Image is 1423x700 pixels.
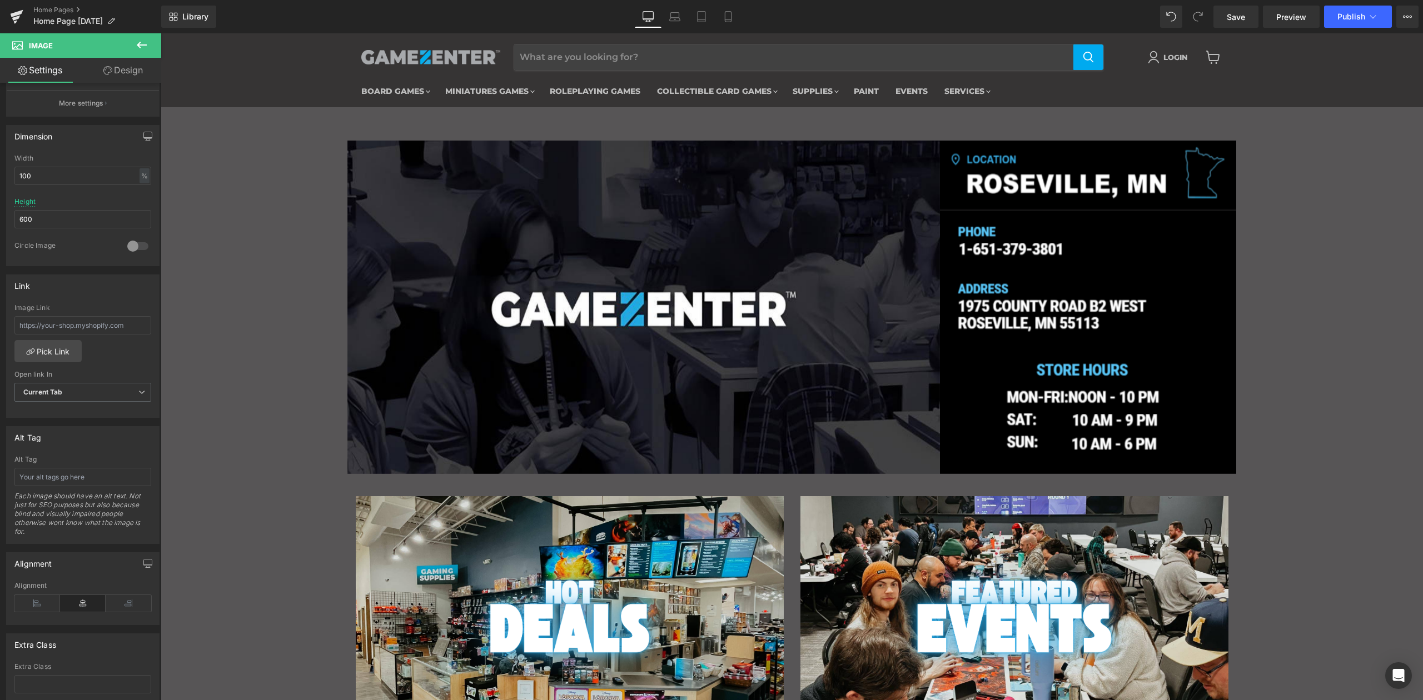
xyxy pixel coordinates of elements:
[688,6,715,28] a: Tablet
[1263,6,1320,28] a: Preview
[33,17,103,26] span: Home Page [DATE]
[488,47,624,69] summary: Collectible Card Games
[1187,6,1209,28] button: Redo
[715,6,742,28] a: Mobile
[14,456,151,463] div: Alt Tag
[685,47,727,69] a: Paint
[140,168,150,183] div: %
[14,275,30,291] div: Link
[23,388,63,396] b: Current Tab
[14,492,151,543] div: Each image should have an alt text. Not just for SEO purposes but also because blind and visually...
[913,11,943,37] button: Search
[14,304,151,312] div: Image Link
[353,11,944,37] form: Product
[381,47,488,69] a: Roleplaying Games
[635,6,661,28] a: Desktop
[14,316,151,334] input: https://your-shop.myshopify.com
[624,47,685,69] summary: Supplies
[192,47,276,69] summary: Board Games
[661,6,688,28] a: Laptop
[1324,6,1392,28] button: Publish
[14,468,151,486] input: Your alt tags go here
[83,58,163,83] a: Design
[14,198,36,206] div: Height
[182,12,208,22] span: Library
[998,17,1031,31] span: Login
[14,427,41,442] div: Alt Tag
[276,47,381,69] summary: Miniatures Games
[14,241,116,253] div: Circle Image
[354,11,913,37] input: Search
[187,42,1076,74] nav: Main
[1276,11,1306,23] span: Preview
[161,6,216,28] a: New Library
[775,47,837,69] summary: Services
[59,98,103,108] p: More settings
[14,340,82,362] a: Pick Link
[14,210,151,228] input: auto
[1227,11,1245,23] span: Save
[7,90,159,116] button: More settings
[33,6,161,14] a: Home Pages
[727,47,775,69] a: Events
[14,371,151,378] div: Open link In
[1160,6,1182,28] button: Undo
[14,582,151,589] div: Alignment
[14,553,52,568] div: Alignment
[14,126,53,141] div: Dimension
[1396,6,1419,28] button: More
[987,17,1031,31] a: Login
[14,154,151,162] div: Width
[29,41,53,50] span: Image
[14,663,151,671] div: Extra Class
[1385,662,1412,689] div: Open Intercom Messenger
[192,42,837,74] ul: Product Menu
[14,634,56,649] div: Extra Class
[14,167,151,185] input: auto
[1337,12,1365,21] span: Publish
